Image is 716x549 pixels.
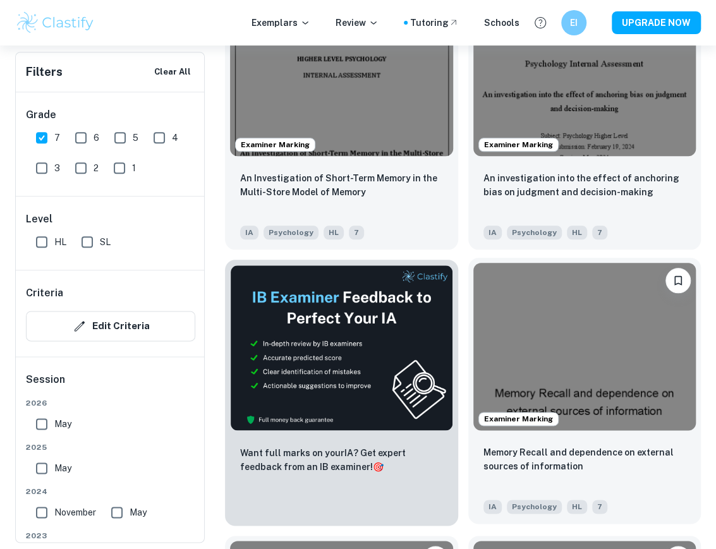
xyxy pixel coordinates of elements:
[473,263,696,430] img: Psychology IA example thumbnail: Memory Recall and dependence on external
[54,505,96,519] span: November
[665,268,691,293] button: Bookmark
[264,226,319,239] span: Psychology
[349,226,364,239] span: 7
[54,161,60,175] span: 3
[373,462,384,472] span: 🎯
[240,171,443,199] p: An Investigation of Short-Term Memory in the Multi-Store Model of Memory
[240,226,258,239] span: IA
[468,260,701,525] a: Examiner MarkingBookmarkMemory Recall and dependence on external sources of informationIAPsycholo...
[54,131,60,145] span: 7
[26,486,195,497] span: 2024
[26,397,195,409] span: 2026
[324,226,344,239] span: HL
[592,226,607,239] span: 7
[507,500,562,514] span: Psychology
[26,286,63,301] h6: Criteria
[26,107,195,123] h6: Grade
[561,10,586,35] button: EI
[530,12,551,33] button: Help and Feedback
[26,442,195,453] span: 2025
[26,63,63,81] h6: Filters
[567,226,587,239] span: HL
[230,265,453,430] img: Thumbnail
[612,11,701,34] button: UPGRADE NOW
[236,139,315,150] span: Examiner Marking
[483,445,686,473] p: Memory Recall and dependence on external sources of information
[240,446,443,474] p: Want full marks on your IA ? Get expert feedback from an IB examiner!
[479,139,558,150] span: Examiner Marking
[172,131,178,145] span: 4
[54,235,66,249] span: HL
[94,131,99,145] span: 6
[54,417,71,431] span: May
[100,235,111,249] span: SL
[26,311,195,341] button: Edit Criteria
[410,16,459,30] a: Tutoring
[483,226,502,239] span: IA
[132,161,136,175] span: 1
[483,500,502,514] span: IA
[26,372,195,397] h6: Session
[225,260,458,525] a: ThumbnailWant full marks on yourIA? Get expert feedback from an IB examiner!
[483,171,686,199] p: An investigation into the effect of anchoring bias on judgment and decision-making
[567,16,581,30] h6: EI
[94,161,99,175] span: 2
[507,226,562,239] span: Psychology
[133,131,138,145] span: 5
[484,16,519,30] a: Schools
[130,505,147,519] span: May
[151,63,194,81] button: Clear All
[336,16,379,30] p: Review
[252,16,310,30] p: Exemplars
[479,413,558,425] span: Examiner Marking
[54,461,71,475] span: May
[26,530,195,541] span: 2023
[567,500,587,514] span: HL
[592,500,607,514] span: 7
[26,212,195,227] h6: Level
[15,10,95,35] img: Clastify logo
